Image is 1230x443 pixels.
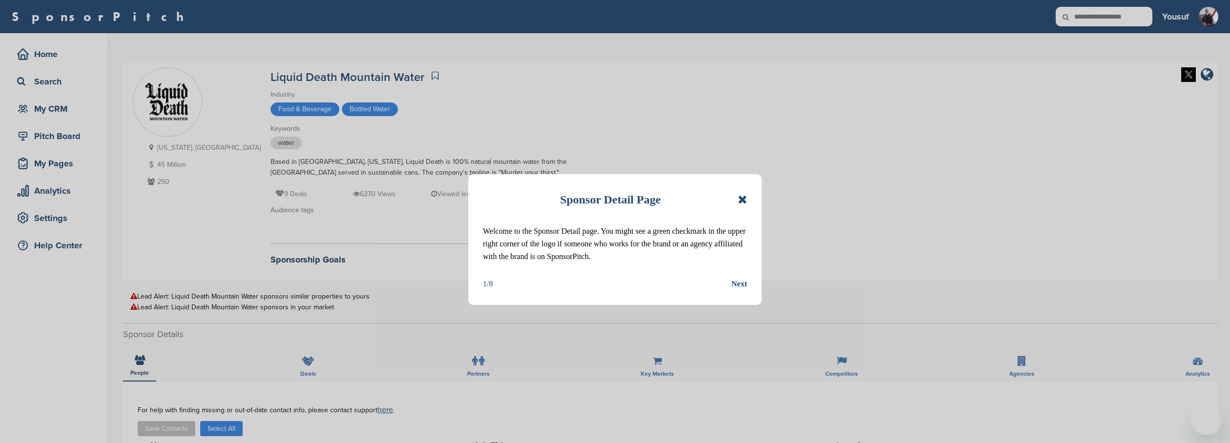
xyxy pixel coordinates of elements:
iframe: Button to launch messaging window, conversation in progress [1191,404,1222,435]
h1: Sponsor Detail Page [560,189,661,210]
div: 1/8 [483,278,493,290]
button: Next [731,278,747,290]
p: Welcome to the Sponsor Detail page. You might see a green checkmark in the upper right corner of ... [483,225,747,263]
